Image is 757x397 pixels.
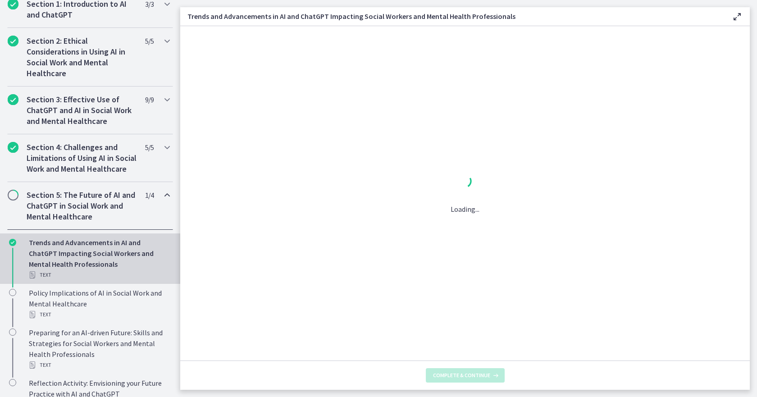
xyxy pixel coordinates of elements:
span: 5 / 5 [145,36,154,46]
h2: Section 5: The Future of AI and ChatGPT in Social Work and Mental Healthcare [27,190,137,222]
i: Completed [8,142,18,153]
h2: Section 4: Challenges and Limitations of Using AI in Social Work and Mental Healthcare [27,142,137,174]
i: Completed [9,239,16,246]
i: Completed [8,94,18,105]
div: Text [29,269,169,280]
div: Text [29,309,169,320]
p: Loading... [451,204,479,214]
span: 5 / 5 [145,142,154,153]
h3: Trends and Advancements in AI and ChatGPT Impacting Social Workers and Mental Health Professionals [187,11,717,22]
i: Completed [8,36,18,46]
span: Complete & continue [433,372,490,379]
div: Policy Implications of AI in Social Work and Mental Healthcare [29,287,169,320]
div: Text [29,360,169,370]
h2: Section 3: Effective Use of ChatGPT and AI in Social Work and Mental Healthcare [27,94,137,127]
div: 1 [451,172,479,193]
div: Trends and Advancements in AI and ChatGPT Impacting Social Workers and Mental Health Professionals [29,237,169,280]
div: Preparing for an AI-driven Future: Skills and Strategies for Social Workers and Mental Health Pro... [29,327,169,370]
button: Complete & continue [426,368,505,383]
span: 1 / 4 [145,190,154,201]
h2: Section 2: Ethical Considerations in Using AI in Social Work and Mental Healthcare [27,36,137,79]
span: 9 / 9 [145,94,154,105]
